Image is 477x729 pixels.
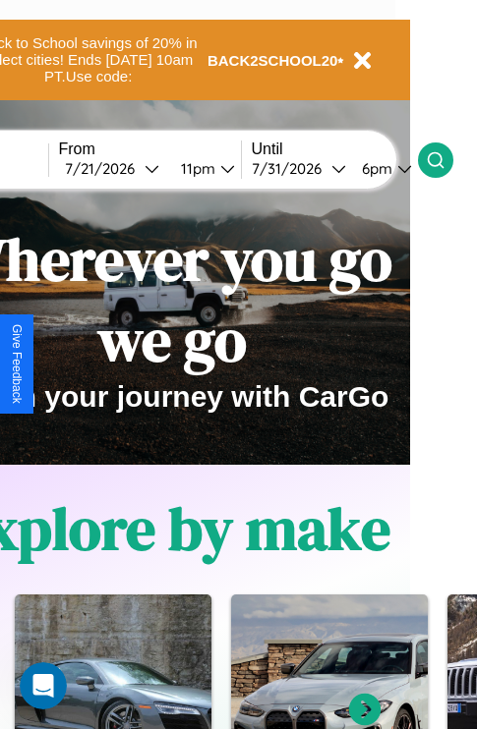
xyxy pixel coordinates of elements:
[171,159,220,178] div: 11pm
[59,140,241,158] label: From
[10,324,24,404] div: Give Feedback
[252,159,331,178] div: 7 / 31 / 2026
[208,52,338,69] b: BACK2SCHOOL20
[20,662,67,709] iframe: Intercom live chat
[59,158,165,179] button: 7/21/2026
[252,140,418,158] label: Until
[65,159,145,178] div: 7 / 21 / 2026
[352,159,397,178] div: 6pm
[346,158,418,179] button: 6pm
[165,158,241,179] button: 11pm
